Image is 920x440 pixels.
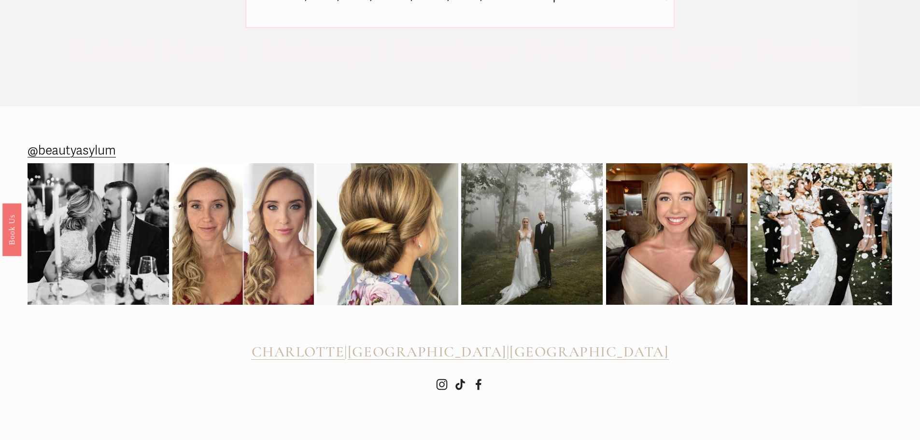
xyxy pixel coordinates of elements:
a: TikTok [454,379,466,390]
a: CHARLOTTE [252,343,345,361]
img: Rehearsal dinner vibes from Raleigh, NC. We added a subtle braid at the top before we created her... [28,163,169,305]
a: [GEOGRAPHIC_DATA] [510,343,668,361]
img: 2020 didn&rsquo;t stop this wedding celebration! 🎊😍🎉 @beautyasylum_atlanta #beautyasylum @bridal_... [750,145,892,322]
img: Picture perfect 💫 @beautyasylum_charlotte @apryl_naylor_makeup #beautyasylum_apryl @uptownfunkyou... [461,163,603,305]
img: Going into the wedding weekend with some bridal inspo for ya! 💫 @beautyasylum_charlotte #beautyas... [606,163,748,305]
a: Book Us [2,203,21,255]
a: [GEOGRAPHIC_DATA] [348,343,507,361]
span: | [507,343,510,361]
img: So much pretty from this weekend! Here&rsquo;s one from @beautyasylum_charlotte #beautyasylum @up... [317,150,458,318]
span: Bridal Hair + Makeup | Boutique Pricing vs Large Parties [71,31,849,70]
a: @beautyasylum [28,140,116,162]
span: | [344,343,348,361]
img: It&rsquo;s been a while since we&rsquo;ve shared a before and after! Subtle makeup &amp; romantic... [172,163,314,305]
a: Facebook [473,379,484,390]
a: Instagram [436,379,448,390]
